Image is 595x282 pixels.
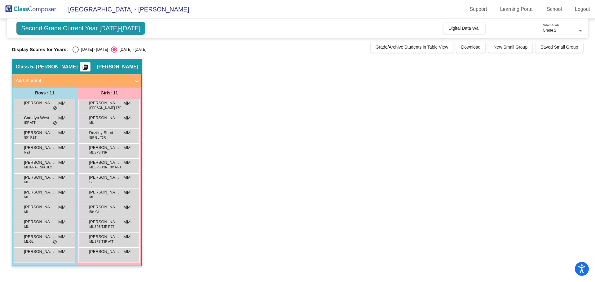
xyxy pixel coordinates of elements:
span: MM [123,159,130,166]
span: [PERSON_NAME] [PERSON_NAME] [24,219,55,225]
span: ML [89,195,94,199]
span: MM [58,130,65,136]
mat-expansion-panel-header: Add Student [12,74,141,87]
span: ML SPS T3R ATT [89,239,113,244]
span: [PERSON_NAME] [89,219,120,225]
a: Support [465,4,492,14]
span: Camdyn West [24,115,55,121]
span: Digital Data Wall [448,26,480,31]
a: Learning Portal [495,4,539,14]
span: MM [123,130,130,136]
span: [GEOGRAPHIC_DATA] - [PERSON_NAME] [62,4,189,14]
a: School [542,4,567,14]
span: Grade 2 [543,28,556,33]
span: New Small Group [493,45,527,50]
button: Digital Data Wall [443,23,485,34]
span: RET [24,150,30,155]
span: MM [123,115,130,121]
span: Display Scores for Years: [12,47,68,52]
div: Boys : 11 [12,87,77,99]
span: [PERSON_NAME] [89,249,120,255]
span: do_not_disturb_alt [53,240,57,245]
span: GL [89,180,93,184]
span: ML [89,120,94,125]
span: [PERSON_NAME] [24,159,55,166]
span: do_not_disturb_alt [53,121,57,126]
span: ML IEP GL SPC ILC [24,165,52,170]
span: Download [461,45,480,50]
span: [PERSON_NAME] [24,130,55,136]
mat-panel-title: Add Student [15,77,131,84]
span: 504 GL [89,210,99,214]
button: Grade/Archive Students in Table View [371,41,453,53]
span: Deztiny Short [89,130,120,136]
span: ML [24,180,29,184]
span: [PERSON_NAME] [24,174,55,180]
div: [DATE] - [DATE] [79,47,108,52]
span: do_not_disturb_alt [53,106,57,111]
span: MM [58,219,65,225]
span: MM [58,174,65,181]
button: New Small Group [488,41,532,53]
span: Class 5 [15,64,33,70]
span: MM [123,234,130,240]
span: [PERSON_NAME] [89,174,120,180]
span: MM [123,145,130,151]
span: [PERSON_NAME] [24,204,55,210]
a: Logout [570,4,595,14]
span: IEP ATT [24,120,35,125]
div: Girls: 11 [77,87,141,99]
span: ML GL [24,239,33,244]
div: [DATE] - [DATE] [117,47,146,52]
span: [PERSON_NAME] T3R [89,106,121,110]
span: MM [58,145,65,151]
span: MM [58,100,65,106]
span: ML [24,195,29,199]
span: ML SPS T3R [89,150,107,155]
span: [PERSON_NAME] [24,249,55,255]
span: MM [123,219,130,225]
span: ML SPS T3R T3M RET [89,165,121,170]
mat-radio-group: Select an option [73,46,146,53]
span: [PERSON_NAME] [89,204,120,210]
span: MM [58,189,65,196]
span: [PERSON_NAME] [24,189,55,195]
span: Second Grade Current Year [DATE]-[DATE] [16,22,145,35]
span: IEP GL T3R [89,135,106,140]
button: Print Students Details [80,62,90,72]
span: MM [123,204,130,210]
span: MM [58,115,65,121]
span: Saved Small Group [540,45,578,50]
span: ML [24,224,29,229]
mat-icon: picture_as_pdf [82,64,89,73]
span: [PERSON_NAME] [24,145,55,151]
span: MM [123,100,130,106]
span: Grade/Archive Students in Table View [376,45,448,50]
span: [PERSON_NAME] [89,234,120,240]
span: [PERSON_NAME] [89,100,120,106]
span: MM [123,249,130,255]
span: MM [123,189,130,196]
span: MM [58,159,65,166]
span: MM [58,234,65,240]
button: Download [456,41,485,53]
span: [PERSON_NAME] [89,145,120,151]
button: Saved Small Group [535,41,583,53]
span: MM [58,249,65,255]
span: MM [123,174,130,181]
span: 504 RET [24,135,36,140]
span: [PERSON_NAME] [24,100,55,106]
span: [PERSON_NAME] [97,64,138,70]
span: ML SPS T3R RET [89,224,114,229]
span: [PERSON_NAME] [89,159,120,166]
span: ML [24,210,29,214]
span: [PERSON_NAME] [PERSON_NAME] [89,189,120,195]
span: [PERSON_NAME] [PERSON_NAME] [89,115,120,121]
span: [PERSON_NAME] [24,234,55,240]
span: - [PERSON_NAME] [33,64,77,70]
span: MM [58,204,65,210]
